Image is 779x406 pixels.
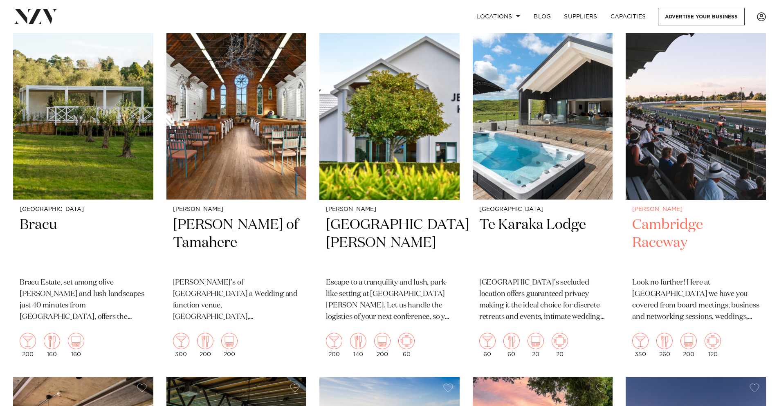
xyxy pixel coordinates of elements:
div: 260 [656,333,673,357]
img: theatre.png [680,333,697,349]
img: theatre.png [221,333,238,349]
div: 20 [528,333,544,357]
div: 60 [398,333,415,357]
img: meeting.png [398,333,415,349]
a: [GEOGRAPHIC_DATA] Te Karaka Lodge [GEOGRAPHIC_DATA]’s secluded location offers guaranteed privacy... [473,12,613,364]
a: Advertise your business [658,8,745,25]
div: 200 [374,333,391,357]
img: theatre.png [528,333,544,349]
img: meeting.png [552,333,568,349]
h2: Te Karaka Lodge [479,216,606,271]
img: theatre.png [68,333,84,349]
div: 60 [479,333,496,357]
div: 120 [705,333,721,357]
img: meeting.png [705,333,721,349]
p: Look no further! Here at [GEOGRAPHIC_DATA] we have you covered from board meetings, business and ... [632,277,759,323]
a: SUPPLIERS [557,8,604,25]
img: dining.png [44,333,60,349]
img: theatre.png [374,333,391,349]
p: [GEOGRAPHIC_DATA]’s secluded location offers guaranteed privacy making it the ideal choice for di... [479,277,606,323]
div: 20 [552,333,568,357]
a: BLOG [527,8,557,25]
h2: Cambridge Raceway [632,216,759,271]
div: 350 [632,333,649,357]
img: cocktail.png [632,333,649,349]
div: 140 [350,333,366,357]
small: [PERSON_NAME] [326,206,453,213]
h2: [PERSON_NAME] of Tamahere [173,216,300,271]
a: Locations [470,8,527,25]
div: 200 [197,333,213,357]
img: dining.png [656,333,673,349]
a: [PERSON_NAME] [PERSON_NAME] of Tamahere [PERSON_NAME]’s of [GEOGRAPHIC_DATA] a Wedding and functi... [166,12,307,364]
p: [PERSON_NAME]’s of [GEOGRAPHIC_DATA] a Wedding and function venue, [GEOGRAPHIC_DATA], [GEOGRAPHIC... [173,277,300,323]
small: [PERSON_NAME] [173,206,300,213]
div: 200 [20,333,36,357]
h2: Bracu [20,216,147,271]
img: dining.png [350,333,366,349]
img: cocktail.png [173,333,189,349]
h2: [GEOGRAPHIC_DATA][PERSON_NAME] [326,216,453,271]
div: 200 [680,333,697,357]
p: Bracu Estate, set among olive [PERSON_NAME] and lush landscapes just 40 minutes from [GEOGRAPHIC_... [20,277,147,323]
small: [GEOGRAPHIC_DATA] [20,206,147,213]
img: nzv-logo.png [13,9,58,24]
p: Escape to a tranquility and lush, park-like setting at [GEOGRAPHIC_DATA][PERSON_NAME]. Let us han... [326,277,453,323]
div: 160 [44,333,60,357]
a: [PERSON_NAME] Cambridge Raceway Look no further! Here at [GEOGRAPHIC_DATA] we have you covered fr... [626,12,766,364]
a: [GEOGRAPHIC_DATA] Bracu Bracu Estate, set among olive [PERSON_NAME] and lush landscapes just 40 m... [13,12,153,364]
div: 160 [68,333,84,357]
img: cocktail.png [326,333,342,349]
a: [PERSON_NAME] [GEOGRAPHIC_DATA][PERSON_NAME] Escape to a tranquility and lush, park-like setting ... [319,12,460,364]
div: 60 [503,333,520,357]
small: [GEOGRAPHIC_DATA] [479,206,606,213]
img: cocktail.png [479,333,496,349]
div: 300 [173,333,189,357]
div: 200 [221,333,238,357]
img: dining.png [503,333,520,349]
a: Capacities [604,8,653,25]
img: dining.png [197,333,213,349]
div: 200 [326,333,342,357]
img: cocktail.png [20,333,36,349]
small: [PERSON_NAME] [632,206,759,213]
